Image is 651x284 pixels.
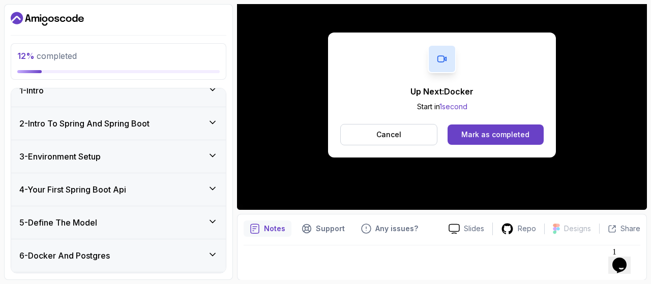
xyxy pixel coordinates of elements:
h3: 1 - Intro [19,84,44,97]
iframe: chat widget [608,243,641,274]
p: Notes [264,224,285,234]
h3: 5 - Define The Model [19,216,97,229]
button: 3-Environment Setup [11,140,226,173]
p: Share [620,224,640,234]
p: Cancel [376,130,401,140]
span: 1 second [439,102,467,111]
button: Cancel [340,124,437,145]
p: Slides [464,224,484,234]
h3: 6 - Docker And Postgres [19,249,110,262]
h3: 2 - Intro To Spring And Spring Boot [19,117,150,130]
h3: 4 - Your First Spring Boot Api [19,183,126,196]
span: 12 % [17,51,35,61]
button: 2-Intro To Spring And Spring Boot [11,107,226,140]
a: Repo [493,223,544,235]
div: Mark as completed [461,130,529,140]
button: 6-Docker And Postgres [11,239,226,272]
button: 5-Define The Model [11,206,226,239]
h3: 3 - Environment Setup [19,150,101,163]
button: 1-Intro [11,74,226,107]
button: Feedback button [355,220,424,237]
span: completed [17,51,77,61]
p: Designs [564,224,591,234]
button: Support button [295,220,351,237]
a: Slides [440,224,492,234]
p: Repo [518,224,536,234]
button: 4-Your First Spring Boot Api [11,173,226,206]
button: Mark as completed [448,124,544,145]
button: notes button [244,220,291,237]
p: Up Next: Docker [410,85,474,98]
button: Share [599,224,640,234]
p: Any issues? [375,224,418,234]
p: Start in [410,102,474,112]
a: Dashboard [11,11,84,27]
p: Support [316,224,345,234]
